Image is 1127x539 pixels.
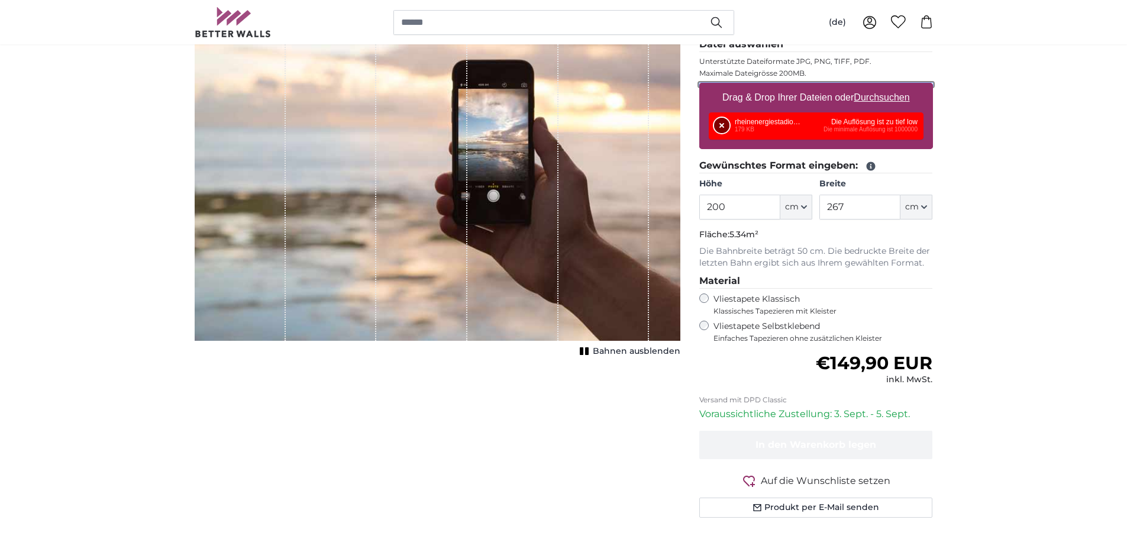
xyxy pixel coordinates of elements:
[593,346,680,357] span: Bahnen ausblenden
[699,407,933,421] p: Voraussichtliche Zustellung: 3. Sept. - 5. Sept.
[718,86,915,109] label: Drag & Drop Ihrer Dateien oder
[816,352,932,374] span: €149,90 EUR
[713,306,923,316] span: Klassisches Tapezieren mit Kleister
[699,246,933,269] p: Die Bahnbreite beträgt 50 cm. Die bedruckte Breite der letzten Bahn ergibt sich aus Ihrem gewählt...
[819,178,932,190] label: Breite
[195,7,272,37] img: Betterwalls
[699,431,933,459] button: In den Warenkorb legen
[699,57,933,66] p: Unterstützte Dateiformate JPG, PNG, TIFF, PDF.
[816,374,932,386] div: inkl. MwSt.
[713,293,923,316] label: Vliestapete Klassisch
[780,195,812,220] button: cm
[729,229,758,240] span: 5.34m²
[905,201,919,213] span: cm
[699,395,933,405] p: Versand mit DPD Classic
[900,195,932,220] button: cm
[713,321,933,343] label: Vliestapete Selbstklebend
[819,12,855,33] button: (de)
[576,343,680,360] button: Bahnen ausblenden
[755,439,876,450] span: In den Warenkorb legen
[699,37,933,52] legend: Datei auswählen
[785,201,799,213] span: cm
[761,474,890,488] span: Auf die Wunschliste setzen
[699,274,933,289] legend: Material
[713,334,933,343] span: Einfaches Tapezieren ohne zusätzlichen Kleister
[854,92,909,102] u: Durchsuchen
[699,473,933,488] button: Auf die Wunschliste setzen
[699,69,933,78] p: Maximale Dateigrösse 200MB.
[699,498,933,518] button: Produkt per E-Mail senden
[699,229,933,241] p: Fläche:
[699,178,812,190] label: Höhe
[699,159,933,173] legend: Gewünschtes Format eingeben:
